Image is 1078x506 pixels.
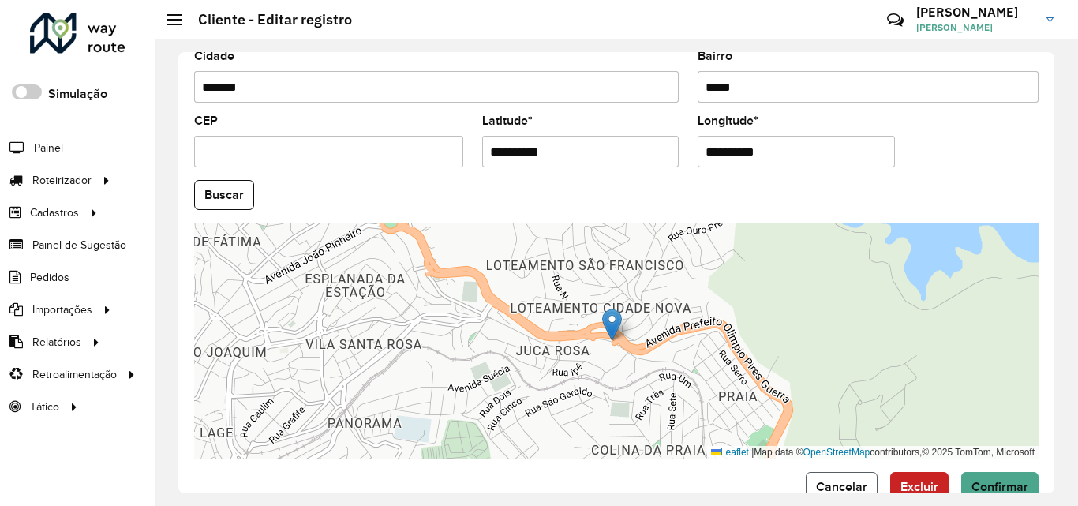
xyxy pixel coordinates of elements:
[806,472,878,502] button: Cancelar
[971,480,1028,493] span: Confirmar
[482,111,533,130] label: Latitude
[32,302,92,318] span: Importações
[194,180,254,210] button: Buscar
[751,447,754,458] span: |
[961,472,1039,502] button: Confirmar
[30,204,79,221] span: Cadastros
[916,21,1035,35] span: [PERSON_NAME]
[698,47,732,66] label: Bairro
[194,111,218,130] label: CEP
[711,447,749,458] a: Leaflet
[48,84,107,103] label: Simulação
[182,11,352,28] h2: Cliente - Editar registro
[900,480,938,493] span: Excluir
[30,269,69,286] span: Pedidos
[32,237,126,253] span: Painel de Sugestão
[878,3,912,37] a: Contato Rápido
[602,309,622,341] img: Marker
[194,47,234,66] label: Cidade
[32,172,92,189] span: Roteirizador
[707,446,1039,459] div: Map data © contributors,© 2025 TomTom, Microsoft
[803,447,870,458] a: OpenStreetMap
[32,334,81,350] span: Relatórios
[698,111,758,130] label: Longitude
[30,399,59,415] span: Tático
[816,480,867,493] span: Cancelar
[34,140,63,156] span: Painel
[32,366,117,383] span: Retroalimentação
[890,472,949,502] button: Excluir
[916,5,1035,20] h3: [PERSON_NAME]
